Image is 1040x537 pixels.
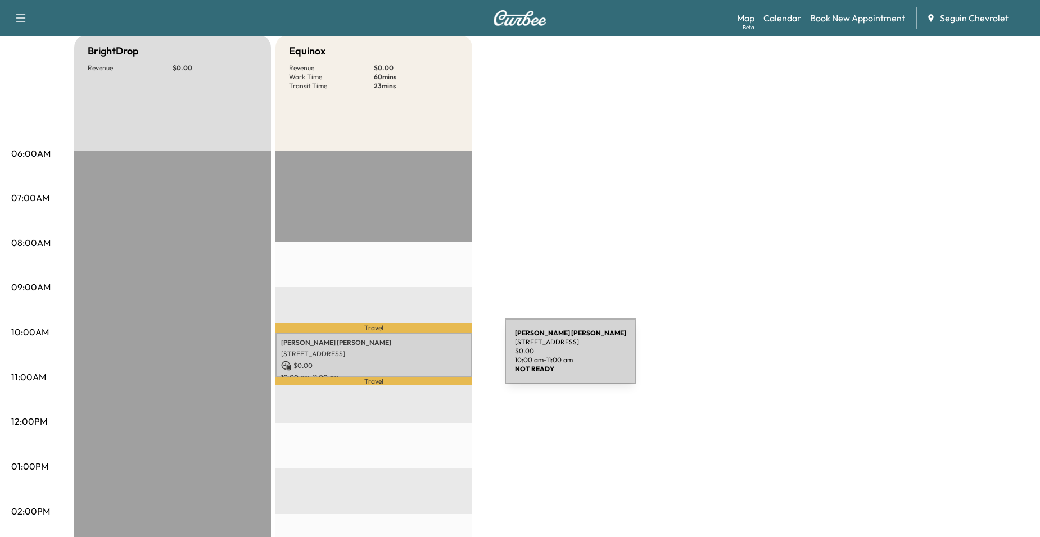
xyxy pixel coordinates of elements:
[940,11,1009,25] span: Seguin Chevrolet
[281,361,467,371] p: $ 0.00
[88,63,173,72] p: Revenue
[11,415,47,428] p: 12:00PM
[11,236,51,249] p: 08:00AM
[810,11,905,25] a: Book New Appointment
[11,459,48,473] p: 01:00PM
[173,63,257,72] p: $ 0.00
[281,349,467,358] p: [STREET_ADDRESS]
[493,10,547,26] img: Curbee Logo
[11,370,46,384] p: 11:00AM
[743,23,754,31] div: Beta
[374,63,459,72] p: $ 0.00
[281,373,467,382] p: 10:00 am - 11:00 am
[11,280,51,294] p: 09:00AM
[11,191,49,204] p: 07:00AM
[88,43,139,59] h5: BrightDrop
[289,72,374,81] p: Work Time
[374,72,459,81] p: 60 mins
[289,63,374,72] p: Revenue
[275,323,472,332] p: Travel
[11,504,50,518] p: 02:00PM
[11,325,49,339] p: 10:00AM
[281,338,467,347] p: [PERSON_NAME] [PERSON_NAME]
[763,11,801,25] a: Calendar
[289,43,325,59] h5: Equinox
[737,11,754,25] a: MapBeta
[289,81,374,90] p: Transit Time
[374,81,459,90] p: 23 mins
[275,377,472,385] p: Travel
[11,147,51,160] p: 06:00AM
